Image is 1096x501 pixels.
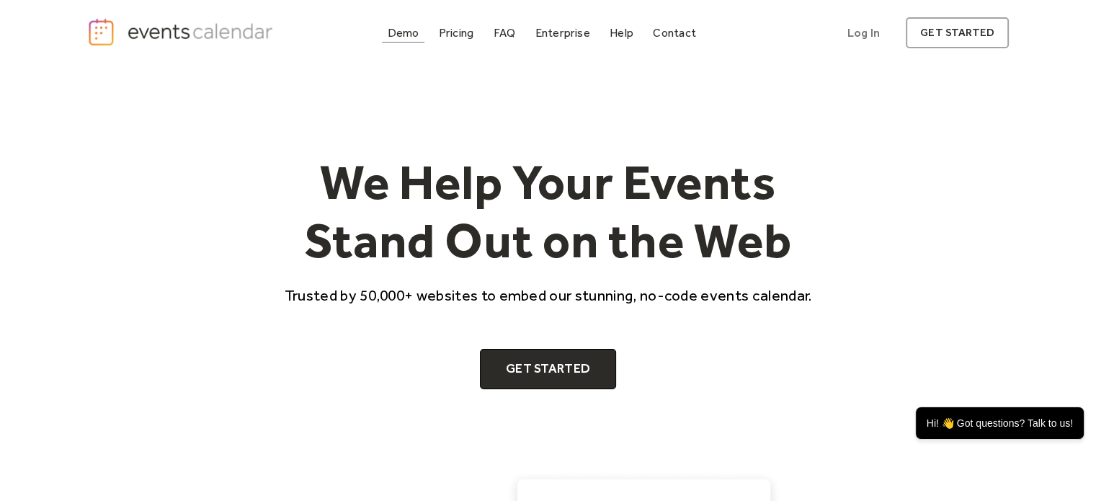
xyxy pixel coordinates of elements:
[433,23,480,43] a: Pricing
[653,29,696,37] div: Contact
[529,23,595,43] a: Enterprise
[382,23,425,43] a: Demo
[647,23,702,43] a: Contact
[535,29,589,37] div: Enterprise
[87,17,277,47] a: home
[604,23,639,43] a: Help
[272,285,825,306] p: Trusted by 50,000+ websites to embed our stunning, no-code events calendar.
[488,23,522,43] a: FAQ
[610,29,633,37] div: Help
[833,17,894,48] a: Log In
[906,17,1009,48] a: get started
[494,29,516,37] div: FAQ
[480,349,616,389] a: Get Started
[439,29,474,37] div: Pricing
[272,153,825,270] h1: We Help Your Events Stand Out on the Web
[388,29,419,37] div: Demo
